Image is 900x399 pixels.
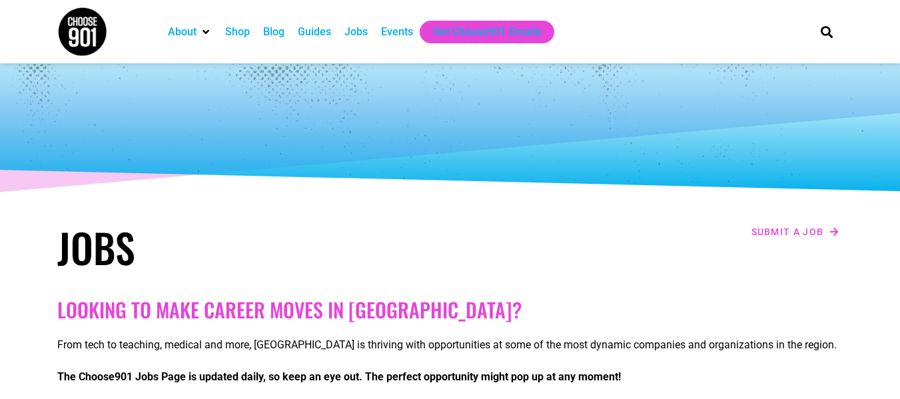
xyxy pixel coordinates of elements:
strong: The Choose901 Jobs Page is updated daily, so keep an eye out. The perfect opportunity might pop u... [57,370,621,383]
a: About [168,24,197,40]
span: Submit a job [751,227,824,236]
a: Events [381,24,413,40]
h2: Looking to make career moves in [GEOGRAPHIC_DATA]? [57,298,843,322]
div: Search [815,21,837,43]
a: Guides [298,24,331,40]
a: Get Choose901 Emails [433,24,541,40]
nav: Main nav [161,21,798,43]
a: Blog [263,24,284,40]
a: Submit a job [747,223,843,240]
a: Shop [225,24,250,40]
h1: Jobs [57,223,444,271]
p: From tech to teaching, medical and more, [GEOGRAPHIC_DATA] is thriving with opportunities at some... [57,337,843,353]
a: Jobs [344,24,368,40]
div: About [161,21,219,43]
